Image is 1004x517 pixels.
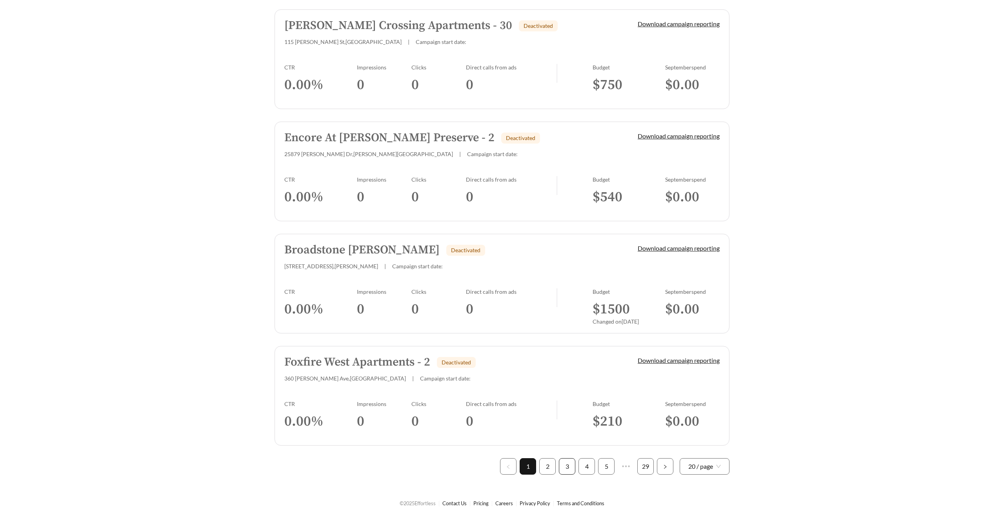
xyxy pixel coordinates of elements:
[357,400,411,407] div: Impressions
[275,234,729,333] a: Broadstone [PERSON_NAME]Deactivated[STREET_ADDRESS],[PERSON_NAME]|Campaign start date:Download ca...
[408,38,409,45] span: |
[442,359,471,366] span: Deactivated
[638,20,720,27] a: Download campaign reporting
[593,413,665,430] h3: $ 210
[524,22,553,29] span: Deactivated
[638,459,653,474] a: 29
[442,500,467,506] a: Contact Us
[579,459,595,474] a: 4
[665,288,720,295] div: September spend
[411,64,466,71] div: Clicks
[284,375,406,382] span: 360 [PERSON_NAME] Ave , [GEOGRAPHIC_DATA]
[665,300,720,318] h3: $ 0.00
[284,131,495,144] h5: Encore At [PERSON_NAME] Preserve - 2
[411,76,466,94] h3: 0
[392,263,443,269] span: Campaign start date:
[557,176,557,195] img: line
[665,188,720,206] h3: $ 0.00
[466,288,557,295] div: Direct calls from ads
[284,38,402,45] span: 115 [PERSON_NAME] St , [GEOGRAPHIC_DATA]
[557,288,557,307] img: line
[540,459,555,474] a: 2
[411,188,466,206] h3: 0
[411,176,466,183] div: Clicks
[411,288,466,295] div: Clicks
[275,346,729,446] a: Foxfire West Apartments - 2Deactivated360 [PERSON_NAME] Ave,[GEOGRAPHIC_DATA]|Campaign start date...
[559,458,575,475] li: 3
[593,188,665,206] h3: $ 540
[593,300,665,318] h3: $ 1500
[400,500,436,506] span: © 2025 Effortless
[520,458,536,475] li: 1
[473,500,489,506] a: Pricing
[520,459,536,474] a: 1
[466,76,557,94] h3: 0
[557,400,557,419] img: line
[275,122,729,221] a: Encore At [PERSON_NAME] Preserve - 2Deactivated25879 [PERSON_NAME] Dr,[PERSON_NAME][GEOGRAPHIC_DA...
[593,288,665,295] div: Budget
[665,76,720,94] h3: $ 0.00
[618,458,634,475] span: •••
[357,76,411,94] h3: 0
[284,151,453,157] span: 25879 [PERSON_NAME] Dr , [PERSON_NAME][GEOGRAPHIC_DATA]
[559,459,575,474] a: 3
[284,64,357,71] div: CTR
[539,458,556,475] li: 2
[384,263,386,269] span: |
[284,176,357,183] div: CTR
[466,400,557,407] div: Direct calls from ads
[593,176,665,183] div: Budget
[665,176,720,183] div: September spend
[357,413,411,430] h3: 0
[663,464,668,469] span: right
[557,64,557,83] img: line
[593,64,665,71] div: Budget
[466,413,557,430] h3: 0
[357,64,411,71] div: Impressions
[284,288,357,295] div: CTR
[284,356,430,369] h5: Foxfire West Apartments - 2
[638,132,720,140] a: Download campaign reporting
[506,135,535,141] span: Deactivated
[284,300,357,318] h3: 0.00 %
[466,64,557,71] div: Direct calls from ads
[520,500,550,506] a: Privacy Policy
[638,244,720,252] a: Download campaign reporting
[638,357,720,364] a: Download campaign reporting
[357,176,411,183] div: Impressions
[618,458,634,475] li: Next 5 Pages
[412,375,414,382] span: |
[284,413,357,430] h3: 0.00 %
[688,459,721,474] span: 20 / page
[284,400,357,407] div: CTR
[557,500,604,506] a: Terms and Conditions
[411,300,466,318] h3: 0
[657,458,673,475] button: right
[357,288,411,295] div: Impressions
[598,459,614,474] a: 5
[665,400,720,407] div: September spend
[416,38,466,45] span: Campaign start date:
[420,375,471,382] span: Campaign start date:
[637,458,654,475] li: 29
[467,151,518,157] span: Campaign start date:
[284,76,357,94] h3: 0.00 %
[598,458,615,475] li: 5
[593,76,665,94] h3: $ 750
[665,413,720,430] h3: $ 0.00
[593,318,665,325] div: Changed on [DATE]
[500,458,517,475] button: left
[578,458,595,475] li: 4
[284,244,440,257] h5: Broadstone [PERSON_NAME]
[665,64,720,71] div: September spend
[459,151,461,157] span: |
[657,458,673,475] li: Next Page
[466,188,557,206] h3: 0
[411,400,466,407] div: Clicks
[284,263,378,269] span: [STREET_ADDRESS] , [PERSON_NAME]
[357,300,411,318] h3: 0
[593,400,665,407] div: Budget
[500,458,517,475] li: Previous Page
[466,300,557,318] h3: 0
[284,188,357,206] h3: 0.00 %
